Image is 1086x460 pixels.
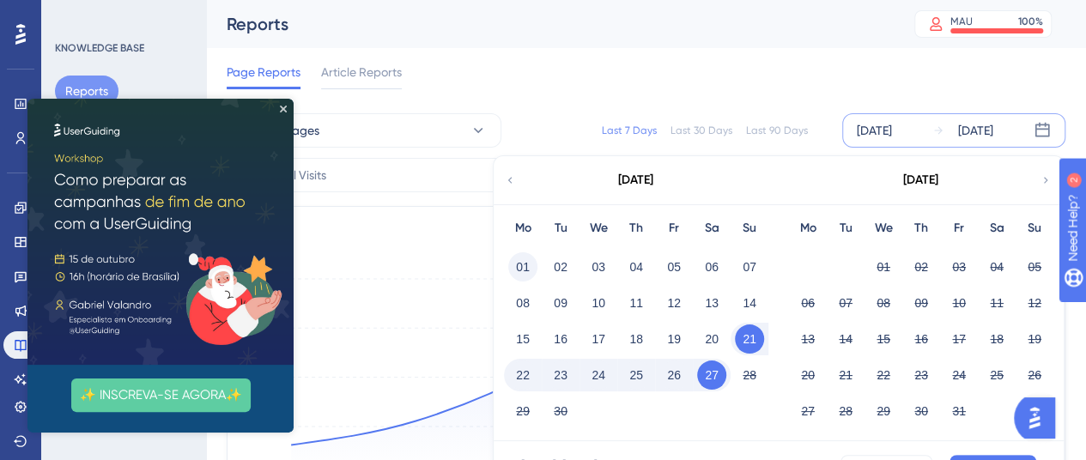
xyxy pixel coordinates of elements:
[542,218,579,239] div: Tu
[746,124,808,137] div: Last 90 Days
[831,288,860,318] button: 07
[252,7,259,14] div: Close Preview
[622,288,651,318] button: 11
[508,396,537,426] button: 29
[55,76,118,106] button: Reports
[940,218,978,239] div: Fr
[831,396,860,426] button: 28
[659,360,689,390] button: 26
[584,252,613,281] button: 03
[735,360,764,390] button: 28
[269,165,326,185] span: Total Visits
[944,252,974,281] button: 03
[735,288,764,318] button: 14
[944,396,974,426] button: 31
[869,288,898,318] button: 08
[659,288,689,318] button: 12
[789,218,827,239] div: Mo
[869,360,898,390] button: 22
[982,360,1011,390] button: 25
[903,170,938,191] div: [DATE]
[546,288,575,318] button: 09
[508,360,537,390] button: 22
[982,288,1011,318] button: 11
[659,252,689,281] button: 05
[579,218,617,239] div: We
[693,218,731,239] div: Sa
[697,324,726,354] button: 20
[697,360,726,390] button: 27
[265,421,276,433] tspan: 45
[1020,252,1049,281] button: 05
[546,360,575,390] button: 23
[546,396,575,426] button: 30
[944,288,974,318] button: 10
[982,324,1011,354] button: 18
[508,324,537,354] button: 15
[1020,360,1049,390] button: 26
[584,324,613,354] button: 17
[735,324,764,354] button: 21
[670,124,732,137] div: Last 30 Days
[321,62,402,82] span: Article Reports
[1020,288,1049,318] button: 12
[618,170,653,191] div: [DATE]
[227,62,300,82] span: Page Reports
[1014,392,1065,444] iframe: UserGuiding AI Assistant Launcher
[902,218,940,239] div: Th
[907,360,936,390] button: 23
[907,252,936,281] button: 02
[55,41,144,55] div: KNOWLEDGE BASE
[602,124,657,137] div: Last 7 Days
[227,113,501,148] button: All Languages
[869,324,898,354] button: 15
[950,15,973,28] div: MAU
[857,120,892,141] div: [DATE]
[119,9,124,22] div: 2
[907,396,936,426] button: 30
[622,360,651,390] button: 25
[1016,218,1053,239] div: Su
[659,324,689,354] button: 19
[546,324,575,354] button: 16
[697,288,726,318] button: 13
[831,324,860,354] button: 14
[622,252,651,281] button: 04
[697,252,726,281] button: 06
[227,12,871,36] div: Reports
[793,324,822,354] button: 13
[584,360,613,390] button: 24
[865,218,902,239] div: We
[869,396,898,426] button: 29
[735,252,764,281] button: 07
[958,120,993,141] div: [DATE]
[1020,324,1049,354] button: 19
[982,252,1011,281] button: 04
[869,252,898,281] button: 01
[44,280,223,313] button: ✨ INSCREVA-SE AGORA✨
[655,218,693,239] div: Fr
[508,288,537,318] button: 08
[907,324,936,354] button: 16
[907,288,936,318] button: 09
[944,324,974,354] button: 17
[546,252,575,281] button: 02
[40,4,107,25] span: Need Help?
[793,288,822,318] button: 06
[793,360,822,390] button: 20
[831,360,860,390] button: 21
[1018,15,1043,28] div: 100 %
[944,360,974,390] button: 24
[617,218,655,239] div: Th
[978,218,1016,239] div: Sa
[827,218,865,239] div: Tu
[793,396,822,426] button: 27
[622,324,651,354] button: 18
[584,288,613,318] button: 10
[508,252,537,281] button: 01
[504,218,542,239] div: Mo
[731,218,768,239] div: Su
